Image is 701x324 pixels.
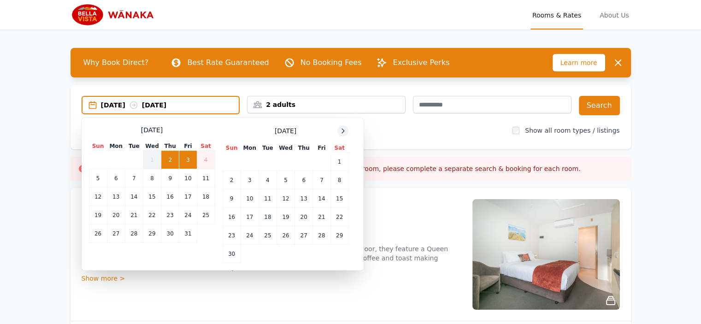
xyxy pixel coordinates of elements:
td: 18 [259,208,277,226]
td: 5 [277,171,295,189]
td: 8 [143,169,161,188]
td: 4 [197,151,215,169]
td: 16 [161,188,179,206]
p: No Booking Fees [300,57,362,68]
td: 9 [161,169,179,188]
td: 30 [161,224,179,243]
td: 12 [89,188,107,206]
td: 9 [223,189,241,208]
label: Show all room types / listings [525,127,619,134]
th: Thu [161,142,179,151]
p: Best Rate Guaranteed [187,57,269,68]
span: [DATE] [275,126,296,135]
th: Wed [277,144,295,153]
th: Sun [223,144,241,153]
td: 7 [313,171,330,189]
th: Fri [313,144,330,153]
td: 28 [313,226,330,245]
td: 25 [259,226,277,245]
td: 23 [161,206,179,224]
th: Tue [259,144,277,153]
td: 4 [259,171,277,189]
td: 11 [197,169,215,188]
td: 22 [143,206,161,224]
td: 8 [330,171,348,189]
td: 20 [295,208,313,226]
td: 10 [179,169,197,188]
td: 22 [330,208,348,226]
td: 20 [107,206,125,224]
td: 2 [223,171,241,189]
td: 19 [277,208,295,226]
td: 6 [107,169,125,188]
td: 29 [330,226,348,245]
td: 24 [241,226,259,245]
td: 25 [197,206,215,224]
img: Bella Vista Wanaka [71,4,159,26]
td: 13 [107,188,125,206]
td: 24 [179,206,197,224]
td: 19 [89,206,107,224]
td: 17 [179,188,197,206]
td: 13 [295,189,313,208]
td: 31 [179,224,197,243]
th: Mon [107,142,125,151]
span: Why Book Direct? [76,53,156,72]
td: 27 [107,224,125,243]
div: [DATE] [DATE] [101,100,239,110]
td: 23 [223,226,241,245]
td: 29 [143,224,161,243]
td: 1 [330,153,348,171]
td: 5 [89,169,107,188]
td: 3 [241,171,259,189]
td: 16 [223,208,241,226]
button: Search [579,96,620,115]
td: 28 [125,224,143,243]
th: Fri [179,142,197,151]
span: Learn more [553,54,605,71]
td: 30 [223,245,241,263]
div: Show more > [82,274,461,283]
p: Exclusive Perks [393,57,449,68]
th: Thu [295,144,313,153]
td: 26 [277,226,295,245]
td: 18 [197,188,215,206]
th: Sun [89,142,107,151]
td: 14 [313,189,330,208]
div: 2 adults [247,100,405,109]
th: Sat [330,144,348,153]
td: 17 [241,208,259,226]
td: 21 [313,208,330,226]
td: 1 [143,151,161,169]
td: 6 [295,171,313,189]
td: 21 [125,206,143,224]
td: 3 [179,151,197,169]
td: 7 [125,169,143,188]
td: 2 [161,151,179,169]
th: Sat [197,142,215,151]
th: Tue [125,142,143,151]
td: 10 [241,189,259,208]
span: [DATE] [141,125,163,135]
td: 15 [143,188,161,206]
th: Wed [143,142,161,151]
td: 15 [330,189,348,208]
td: 26 [89,224,107,243]
td: 14 [125,188,143,206]
td: 11 [259,189,277,208]
th: Mon [241,144,259,153]
td: 27 [295,226,313,245]
td: 12 [277,189,295,208]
